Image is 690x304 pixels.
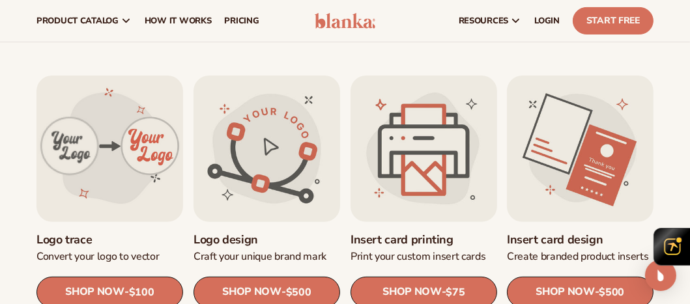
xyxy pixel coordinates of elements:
a: Logo trace [36,232,183,247]
a: Logo design [194,232,340,247]
span: SHOP NOW [222,286,281,298]
span: SHOP NOW [382,286,441,298]
span: $100 [129,286,154,298]
span: How It Works [145,16,212,26]
span: product catalog [36,16,119,26]
span: SHOP NOW [65,286,124,298]
span: $75 [446,286,465,298]
span: resources [459,16,508,26]
span: pricing [224,16,259,26]
a: Insert card design [507,232,654,247]
a: Insert card printing [351,232,497,247]
div: Open Intercom Messenger [645,260,676,291]
a: Start Free [573,7,654,35]
span: $500 [285,286,311,298]
span: SHOP NOW [536,286,595,298]
span: $500 [599,286,625,298]
span: LOGIN [534,16,560,26]
img: logo [315,13,375,29]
